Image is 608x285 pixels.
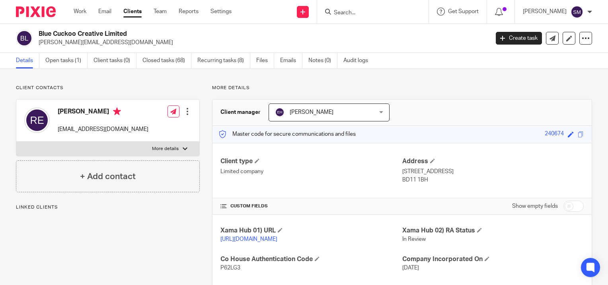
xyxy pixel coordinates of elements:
[39,39,484,47] p: [PERSON_NAME][EMAIL_ADDRESS][DOMAIN_NAME]
[220,157,402,166] h4: Client type
[220,203,402,209] h4: CUSTOM FIELDS
[496,32,542,45] a: Create task
[16,53,39,68] a: Details
[113,107,121,115] i: Primary
[74,8,86,16] a: Work
[154,8,167,16] a: Team
[16,6,56,17] img: Pixie
[290,109,333,115] span: [PERSON_NAME]
[210,8,232,16] a: Settings
[333,10,405,17] input: Search
[402,226,584,235] h4: Xama Hub 02) RA Status
[280,53,302,68] a: Emails
[218,130,356,138] p: Master code for secure communications and files
[402,265,419,271] span: [DATE]
[39,30,395,38] h2: Blue Cuckoo Creative Limited
[448,9,479,14] span: Get Support
[402,176,584,184] p: BD11 1BH
[45,53,88,68] a: Open tasks (1)
[142,53,191,68] a: Closed tasks (68)
[545,130,564,139] div: 240674
[58,125,148,133] p: [EMAIL_ADDRESS][DOMAIN_NAME]
[179,8,199,16] a: Reports
[220,236,277,242] a: [URL][DOMAIN_NAME]
[98,8,111,16] a: Email
[220,168,402,176] p: Limited company
[197,53,250,68] a: Recurring tasks (8)
[123,8,142,16] a: Clients
[402,236,426,242] span: In Review
[16,204,200,211] p: Linked clients
[402,157,584,166] h4: Address
[80,170,136,183] h4: + Add contact
[402,168,584,176] p: [STREET_ADDRESS]
[212,85,592,91] p: More details
[16,30,33,47] img: svg%3E
[275,107,285,117] img: svg%3E
[220,255,402,264] h4: Co House Authentication Code
[220,265,240,271] span: P62LG3
[343,53,374,68] a: Audit logs
[152,146,179,152] p: More details
[220,108,261,116] h3: Client manager
[58,107,148,117] h4: [PERSON_NAME]
[220,226,402,235] h4: Xama Hub 01) URL
[523,8,567,16] p: [PERSON_NAME]
[94,53,136,68] a: Client tasks (0)
[512,202,558,210] label: Show empty fields
[16,85,200,91] p: Client contacts
[308,53,337,68] a: Notes (0)
[24,107,50,133] img: svg%3E
[402,255,584,264] h4: Company Incorporated On
[571,6,583,18] img: svg%3E
[256,53,274,68] a: Files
